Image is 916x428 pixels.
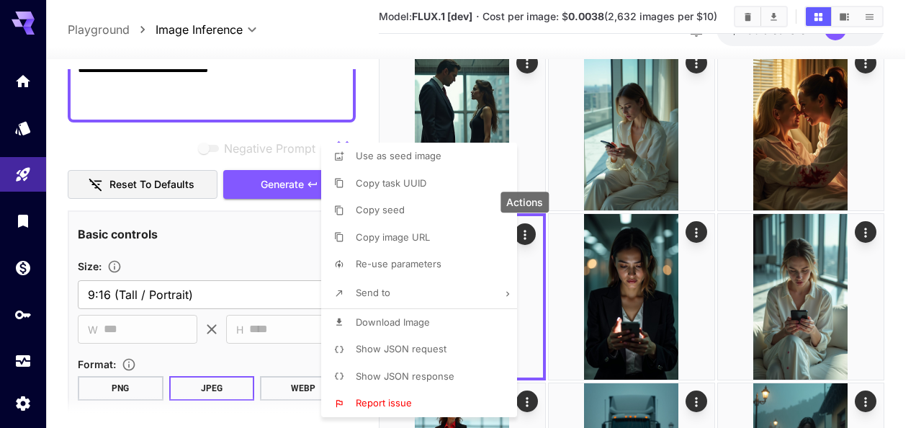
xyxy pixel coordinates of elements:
[356,343,446,355] span: Show JSON request
[356,397,412,409] span: Report issue
[356,287,390,298] span: Send to
[356,316,430,328] span: Download Image
[356,370,454,382] span: Show JSON response
[356,177,426,189] span: Copy task UUID
[356,258,441,269] span: Re-use parameters
[356,150,441,161] span: Use as seed image
[356,204,405,215] span: Copy seed
[356,231,430,243] span: Copy image URL
[500,192,549,213] div: Actions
